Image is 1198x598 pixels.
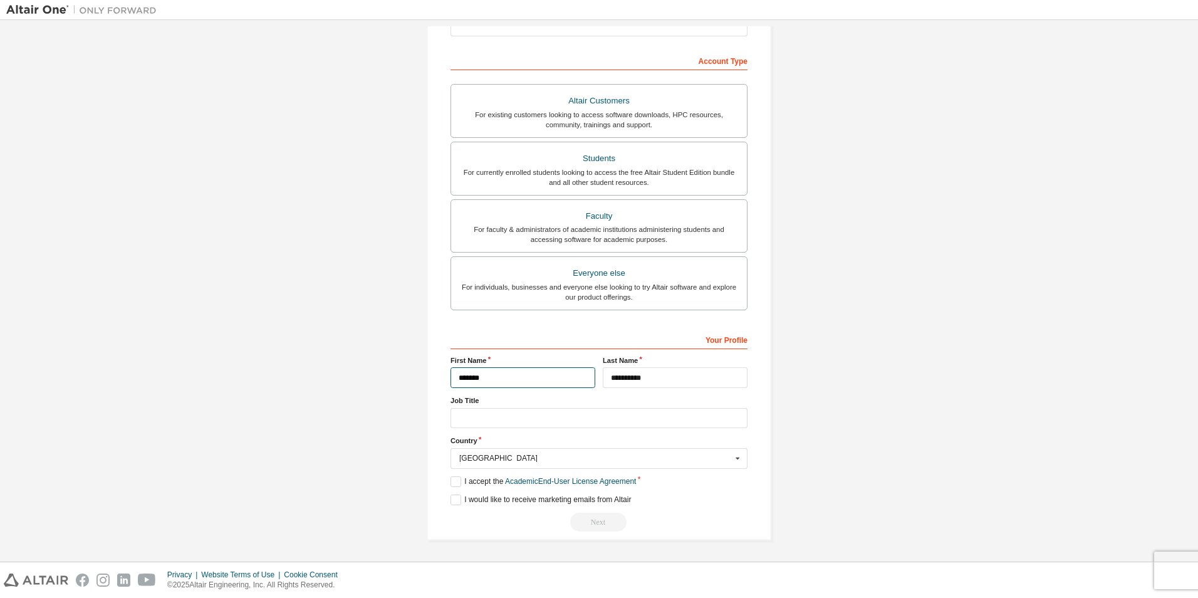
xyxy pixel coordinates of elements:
img: altair_logo.svg [4,574,68,587]
p: © 2025 Altair Engineering, Inc. All Rights Reserved. [167,580,345,590]
label: Last Name [603,355,747,365]
label: I accept the [451,476,636,487]
label: Job Title [451,396,747,406]
img: instagram.svg [96,574,110,587]
div: For existing customers looking to access software downloads, HPC resources, community, trainings ... [459,110,739,130]
label: I would like to receive marketing emails from Altair [451,495,631,505]
label: Country [451,436,747,446]
div: Privacy [167,570,201,580]
div: Everyone else [459,265,739,282]
label: First Name [451,355,595,365]
img: Altair One [6,4,163,16]
img: youtube.svg [138,574,156,587]
a: Academic End-User License Agreement [505,477,636,486]
div: For individuals, businesses and everyone else looking to try Altair software and explore our prod... [459,282,739,302]
div: Students [459,150,739,167]
img: facebook.svg [76,574,89,587]
div: Account Type [451,50,747,70]
img: linkedin.svg [117,574,130,587]
div: For faculty & administrators of academic institutions administering students and accessing softwa... [459,224,739,244]
div: [GEOGRAPHIC_DATA] [459,454,732,462]
div: Cookie Consent [284,570,345,580]
div: For currently enrolled students looking to access the free Altair Student Edition bundle and all ... [459,167,739,187]
div: Website Terms of Use [201,570,284,580]
div: Your Profile [451,329,747,349]
div: Faculty [459,207,739,225]
div: Read and acccept EULA to continue [451,513,747,532]
div: Altair Customers [459,92,739,110]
